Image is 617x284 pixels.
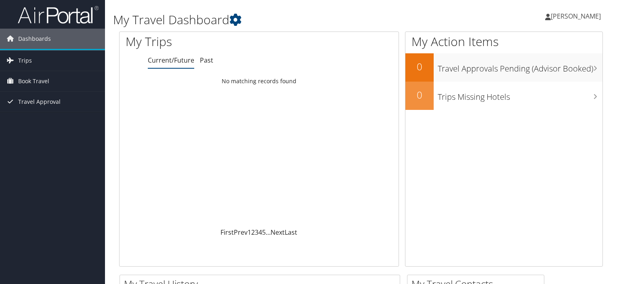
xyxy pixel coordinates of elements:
h2: 0 [405,60,434,74]
a: 2 [251,228,255,237]
a: 1 [248,228,251,237]
h3: Trips Missing Hotels [438,87,602,103]
a: Next [271,228,285,237]
h2: 0 [405,88,434,102]
h1: My Travel Dashboard [113,11,444,28]
a: [PERSON_NAME] [545,4,609,28]
span: … [266,228,271,237]
a: First [220,228,234,237]
h1: My Trips [126,33,276,50]
h1: My Action Items [405,33,602,50]
span: Book Travel [18,71,49,91]
a: 0Trips Missing Hotels [405,82,602,110]
span: Travel Approval [18,92,61,112]
td: No matching records found [120,74,399,88]
span: Dashboards [18,29,51,49]
a: 4 [258,228,262,237]
span: Trips [18,50,32,71]
a: Last [285,228,297,237]
a: 0Travel Approvals Pending (Advisor Booked) [405,53,602,82]
img: airportal-logo.png [18,5,99,24]
a: Prev [234,228,248,237]
span: [PERSON_NAME] [551,12,601,21]
a: Past [200,56,213,65]
a: Current/Future [148,56,194,65]
h3: Travel Approvals Pending (Advisor Booked) [438,59,602,74]
a: 3 [255,228,258,237]
a: 5 [262,228,266,237]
